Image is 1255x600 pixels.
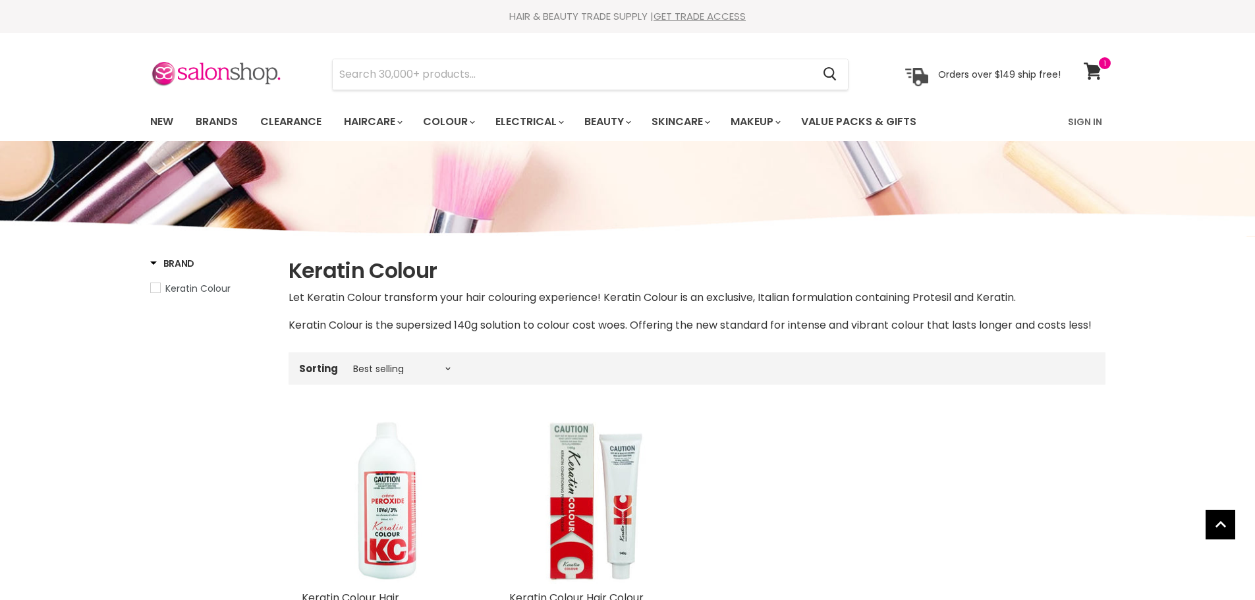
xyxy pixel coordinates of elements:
[186,108,248,136] a: Brands
[413,108,483,136] a: Colour
[938,68,1061,80] p: Orders over $149 ship free!
[289,317,1092,333] span: Keratin Colour is the supersized 140g solution to colour cost woes. Offering the new standard for...
[165,282,231,295] span: Keratin Colour
[302,416,470,584] a: Keratin Colour Hair Peroxide
[791,108,926,136] a: Value Packs & Gifts
[140,103,993,141] ul: Main menu
[813,59,848,90] button: Search
[299,363,338,374] label: Sorting
[289,290,1016,305] span: Let Keratin Colour transform your hair colouring experience! Keratin Colour is an exclusive, Ital...
[334,108,410,136] a: Haircare
[134,103,1122,141] nav: Main
[134,10,1122,23] div: HAIR & BEAUTY TRADE SUPPLY |
[642,108,718,136] a: Skincare
[332,59,849,90] form: Product
[1060,108,1110,136] a: Sign In
[509,416,677,584] img: Keratin Colour Hair Colour
[250,108,331,136] a: Clearance
[289,257,1105,285] h1: Keratin Colour
[333,59,813,90] input: Search
[574,108,639,136] a: Beauty
[486,108,572,136] a: Electrical
[150,281,272,296] a: Keratin Colour
[140,108,183,136] a: New
[654,9,746,23] a: GET TRADE ACCESS
[721,108,789,136] a: Makeup
[150,257,195,270] h3: Brand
